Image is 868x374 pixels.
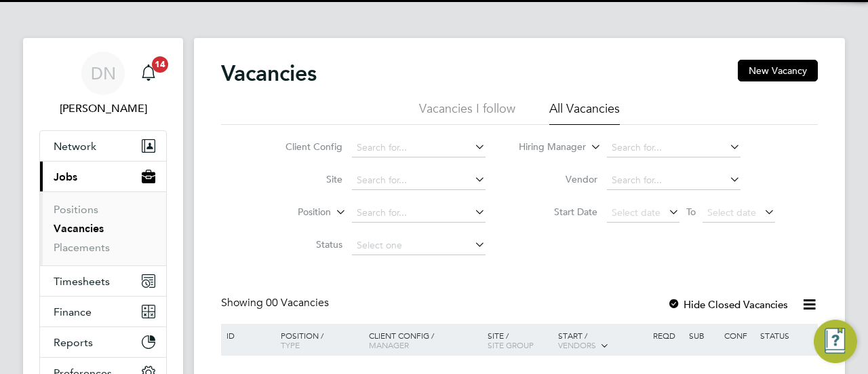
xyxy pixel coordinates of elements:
[738,60,818,81] button: New Vacancy
[352,236,486,255] input: Select one
[54,305,92,318] span: Finance
[54,336,93,349] span: Reports
[54,275,110,288] span: Timesheets
[266,296,329,310] span: 00 Vacancies
[519,206,597,218] label: Start Date
[686,324,721,347] div: Sub
[607,171,741,190] input: Search for...
[39,100,167,117] span: Danielle Nicholas
[221,60,317,87] h2: Vacancies
[352,138,486,157] input: Search for...
[281,339,300,350] span: Type
[54,241,110,254] a: Placements
[40,266,166,296] button: Timesheets
[271,324,366,356] div: Position /
[519,173,597,185] label: Vendor
[721,324,756,347] div: Conf
[264,238,342,250] label: Status
[54,222,104,235] a: Vacancies
[40,191,166,265] div: Jobs
[264,173,342,185] label: Site
[419,100,515,125] li: Vacancies I follow
[54,140,96,153] span: Network
[667,298,788,311] label: Hide Closed Vacancies
[558,339,596,350] span: Vendors
[549,100,620,125] li: All Vacancies
[484,324,555,356] div: Site /
[40,297,166,326] button: Finance
[135,52,162,95] a: 14
[40,327,166,357] button: Reports
[54,203,98,216] a: Positions
[40,131,166,161] button: Network
[253,206,331,219] label: Position
[221,296,332,310] div: Showing
[366,324,484,356] div: Client Config /
[612,206,660,219] span: Select date
[352,171,486,190] input: Search for...
[369,339,409,350] span: Manager
[39,52,167,117] a: DN[PERSON_NAME]
[152,56,168,73] span: 14
[555,324,650,358] div: Start /
[757,324,816,347] div: Status
[682,203,700,221] span: To
[40,162,166,191] button: Jobs
[707,206,756,219] span: Select date
[352,204,486,223] input: Search for...
[223,324,271,347] div: ID
[54,170,77,183] span: Jobs
[607,138,741,157] input: Search for...
[508,141,586,154] label: Hiring Manager
[650,324,685,347] div: Reqd
[814,320,857,363] button: Engage Resource Center
[91,64,116,82] span: DN
[264,141,342,153] label: Client Config
[488,339,534,350] span: Site Group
